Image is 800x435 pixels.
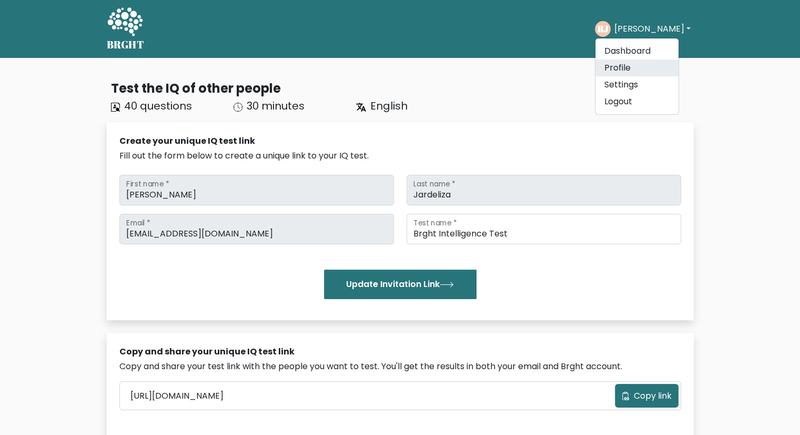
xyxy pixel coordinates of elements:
span: 40 questions [124,98,192,113]
a: Settings [595,76,679,93]
div: Test the IQ of other people [111,79,694,98]
button: [PERSON_NAME] [611,22,693,36]
input: Test name [407,214,681,244]
a: BRGHT [107,4,145,54]
input: First name [119,175,394,205]
a: Profile [595,60,679,76]
span: English [370,98,408,113]
button: Update Invitation Link [324,270,477,299]
input: Email [119,214,394,244]
a: Dashboard [595,43,679,60]
button: Copy link [615,384,679,408]
h5: BRGHT [107,38,145,51]
div: Create your unique IQ test link [119,135,681,147]
div: Copy and share your unique IQ test link [119,345,681,358]
input: Last name [407,175,681,205]
span: 30 minutes [247,98,305,113]
a: Logout [595,93,679,110]
div: Copy and share your test link with the people you want to test. You'll get the results in both yo... [119,360,681,373]
text: RJ [597,23,609,35]
div: Fill out the form below to create a unique link to your IQ test. [119,150,681,162]
span: Copy link [634,390,672,402]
